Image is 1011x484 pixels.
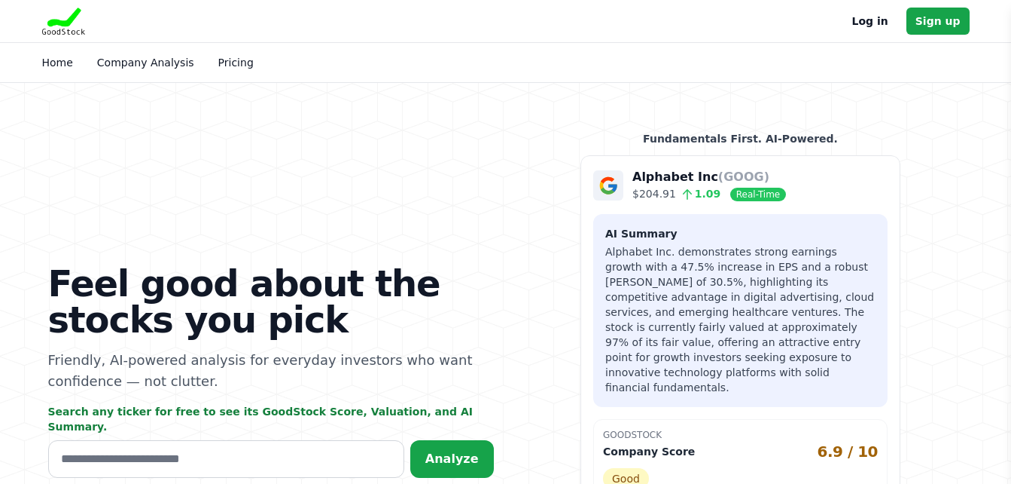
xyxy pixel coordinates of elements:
[218,57,254,69] a: Pricing
[676,188,720,200] span: 1.09
[906,8,970,35] a: Sign up
[718,170,769,184] span: (GOOG)
[48,350,494,392] p: Friendly, AI-powered analysis for everyday investors who want confidence — not clutter.
[605,244,875,395] p: Alphabet Inc. demonstrates strong earnings growth with a 47.5% increase in EPS and a robust [PERS...
[48,265,494,338] h1: Feel good about the stocks you pick
[42,57,73,69] a: Home
[818,441,879,462] span: 6.9 / 10
[593,170,623,201] img: Company Logo
[632,186,786,202] p: $204.91
[603,429,878,441] p: GoodStock
[42,8,86,35] img: Goodstock Logo
[852,12,888,30] a: Log in
[425,452,479,466] span: Analyze
[730,188,786,201] span: Real-Time
[580,131,900,146] p: Fundamentals First. AI-Powered.
[97,57,194,69] a: Company Analysis
[410,440,494,478] button: Analyze
[605,226,875,241] h3: AI Summary
[632,168,786,186] p: Alphabet Inc
[603,444,695,459] p: Company Score
[48,404,494,434] p: Search any ticker for free to see its GoodStock Score, Valuation, and AI Summary.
